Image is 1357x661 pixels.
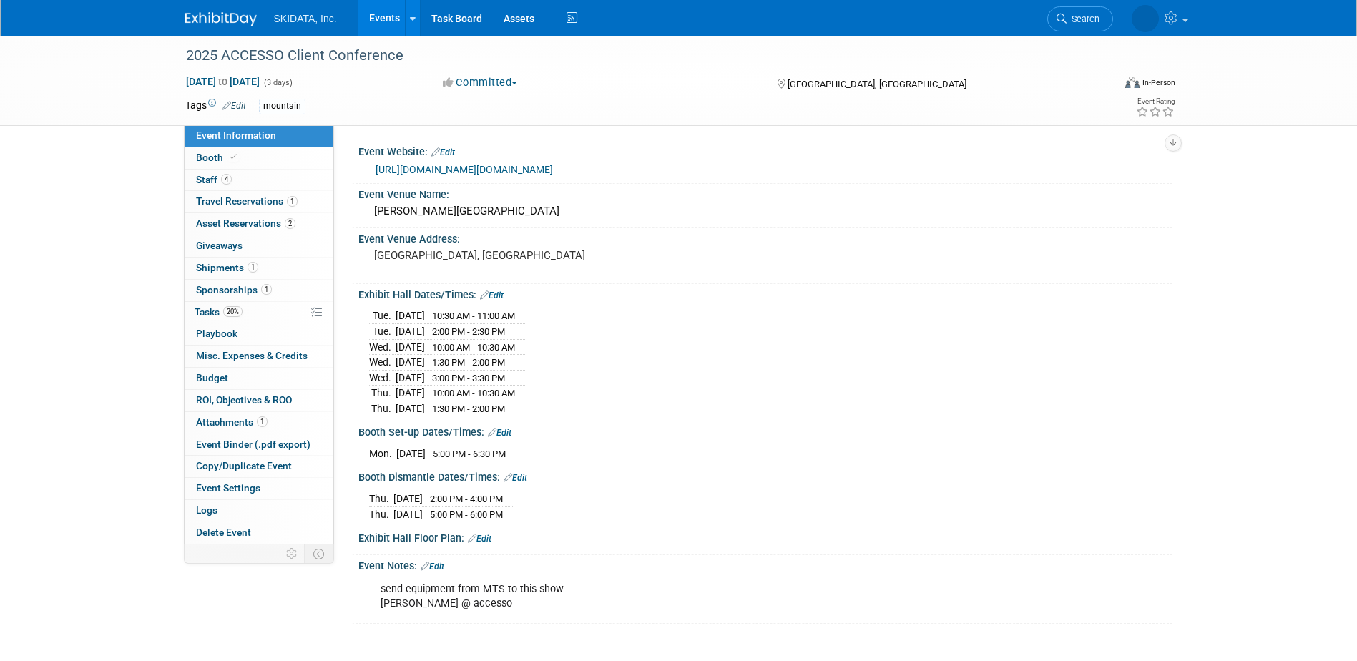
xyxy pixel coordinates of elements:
[480,290,504,300] a: Edit
[185,147,333,169] a: Booth
[185,125,333,147] a: Event Information
[432,310,515,321] span: 10:30 AM - 11:00 AM
[376,164,553,175] a: [URL][DOMAIN_NAME][DOMAIN_NAME]
[788,79,966,89] span: [GEOGRAPHIC_DATA], [GEOGRAPHIC_DATA]
[432,357,505,368] span: 1:30 PM - 2:00 PM
[221,174,232,185] span: 4
[374,249,682,262] pre: [GEOGRAPHIC_DATA], [GEOGRAPHIC_DATA]
[185,98,246,114] td: Tags
[393,491,423,507] td: [DATE]
[196,394,292,406] span: ROI, Objectives & ROO
[285,218,295,229] span: 2
[230,153,237,161] i: Booth reservation complete
[369,401,396,416] td: Thu.
[358,184,1172,202] div: Event Venue Name:
[263,78,293,87] span: (3 days)
[185,235,333,257] a: Giveaways
[181,43,1092,69] div: 2025 ACCESSO Client Conference
[257,416,268,427] span: 1
[185,258,333,279] a: Shipments1
[468,534,491,544] a: Edit
[1136,98,1175,105] div: Event Rating
[185,213,333,235] a: Asset Reservations2
[358,228,1172,246] div: Event Venue Address:
[222,101,246,111] a: Edit
[287,196,298,207] span: 1
[196,240,243,251] span: Giveaways
[1132,5,1159,32] img: Mary Beth McNair
[369,324,396,340] td: Tue.
[430,509,503,520] span: 5:00 PM - 6:00 PM
[185,390,333,411] a: ROI, Objectives & ROO
[185,412,333,434] a: Attachments1
[432,342,515,353] span: 10:00 AM - 10:30 AM
[248,262,258,273] span: 1
[396,355,425,371] td: [DATE]
[1047,6,1113,31] a: Search
[185,456,333,477] a: Copy/Duplicate Event
[185,346,333,367] a: Misc. Expenses & Credits
[371,575,1015,618] div: send equipment from MTS to this show [PERSON_NAME] @ accesso
[421,562,444,572] a: Edit
[369,308,396,324] td: Tue.
[369,386,396,401] td: Thu.
[196,284,272,295] span: Sponsorships
[438,75,523,90] button: Committed
[432,388,515,398] span: 10:00 AM - 10:30 AM
[431,147,455,157] a: Edit
[196,152,240,163] span: Booth
[195,306,243,318] span: Tasks
[185,302,333,323] a: Tasks20%
[488,428,511,438] a: Edit
[196,372,228,383] span: Budget
[396,339,425,355] td: [DATE]
[396,401,425,416] td: [DATE]
[396,308,425,324] td: [DATE]
[1029,74,1176,96] div: Event Format
[185,323,333,345] a: Playbook
[358,141,1172,160] div: Event Website:
[196,527,251,538] span: Delete Event
[369,339,396,355] td: Wed.
[185,12,257,26] img: ExhibitDay
[396,446,426,461] td: [DATE]
[1067,14,1099,24] span: Search
[358,284,1172,303] div: Exhibit Hall Dates/Times:
[196,350,308,361] span: Misc. Expenses & Credits
[196,174,232,185] span: Staff
[216,76,230,87] span: to
[504,473,527,483] a: Edit
[432,373,505,383] span: 3:00 PM - 3:30 PM
[432,326,505,337] span: 2:00 PM - 2:30 PM
[185,191,333,212] a: Travel Reservations1
[185,280,333,301] a: Sponsorships1
[358,555,1172,574] div: Event Notes:
[196,129,276,141] span: Event Information
[196,460,292,471] span: Copy/Duplicate Event
[196,439,310,450] span: Event Binder (.pdf export)
[280,544,305,563] td: Personalize Event Tab Strip
[196,217,295,229] span: Asset Reservations
[196,262,258,273] span: Shipments
[196,195,298,207] span: Travel Reservations
[369,370,396,386] td: Wed.
[1142,77,1175,88] div: In-Person
[223,306,243,317] span: 20%
[369,491,393,507] td: Thu.
[432,403,505,414] span: 1:30 PM - 2:00 PM
[261,284,272,295] span: 1
[369,506,393,522] td: Thu.
[358,527,1172,546] div: Exhibit Hall Floor Plan:
[393,506,423,522] td: [DATE]
[274,13,337,24] span: SKIDATA, Inc.
[396,324,425,340] td: [DATE]
[185,368,333,389] a: Budget
[196,328,237,339] span: Playbook
[196,482,260,494] span: Event Settings
[259,99,305,114] div: mountain
[196,416,268,428] span: Attachments
[396,370,425,386] td: [DATE]
[369,200,1162,222] div: [PERSON_NAME][GEOGRAPHIC_DATA]
[185,500,333,522] a: Logs
[430,494,503,504] span: 2:00 PM - 4:00 PM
